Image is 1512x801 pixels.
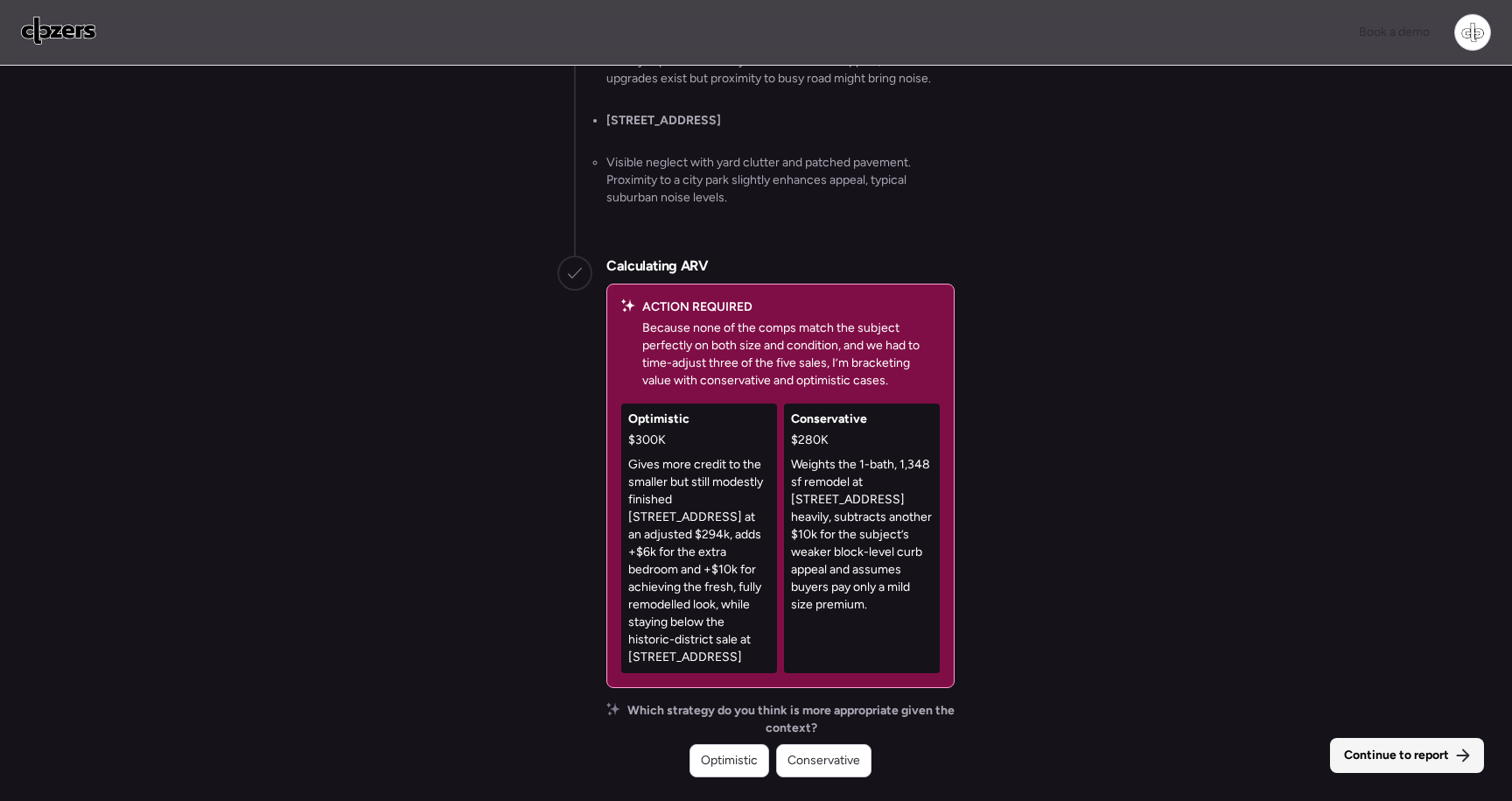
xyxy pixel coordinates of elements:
h2: Calculating ARV [606,256,709,277]
span: $300K [628,432,666,449]
span: Continue to report [1344,747,1449,764]
li: Visible neglect with yard clutter and patched pavement. Proximity to a city park slightly enhance... [606,154,955,207]
li: Patchy asphalt and bare yards detract from appeal; home upgrades exist but proximity to busy road... [606,53,955,88]
span: Book a demo [1359,25,1430,39]
img: Logo [21,17,96,45]
span: Conservative [791,411,867,428]
span: Conservative [787,752,860,769]
span: Optimistic [701,752,758,769]
p: Gives more credit to the smaller but still modestly finished [STREET_ADDRESS] at an adjusted $294... [628,456,770,666]
span: Which strategy do you think is more appropriate given the context? [627,702,955,737]
span: Optimistic [628,411,689,428]
p: Weights the 1-bath, 1,348 sf remodel at [STREET_ADDRESS] heavily, subtracts another $10k for the ... [791,456,933,614]
span: ACTION REQUIRED [642,299,752,316]
span: $280K [791,432,829,449]
strong: [STREET_ADDRESS] [606,113,721,128]
p: Because none of the comps match the subject perfectly on both size and condition, and we had to t... [642,320,940,390]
